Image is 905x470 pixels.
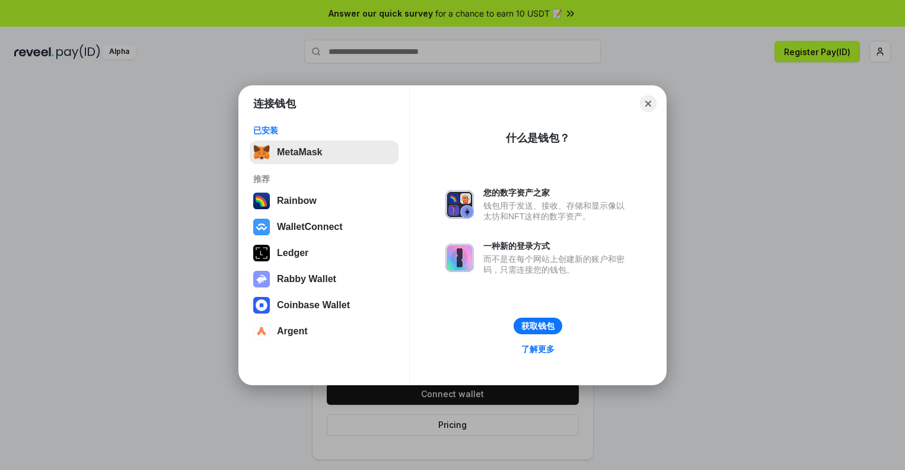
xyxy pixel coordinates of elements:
button: MetaMask [250,140,399,164]
button: Ledger [250,241,399,265]
div: Ledger [277,248,308,258]
button: Coinbase Wallet [250,293,399,317]
img: svg+xml,%3Csvg%20xmlns%3D%22http%3A%2F%2Fwww.w3.org%2F2000%2Fsvg%22%20width%3D%2228%22%20height%3... [253,245,270,261]
div: 了解更多 [521,344,555,354]
button: 获取钱包 [514,318,562,334]
h1: 连接钱包 [253,97,296,111]
div: Argent [277,326,308,337]
img: svg+xml,%3Csvg%20xmlns%3D%22http%3A%2F%2Fwww.w3.org%2F2000%2Fsvg%22%20fill%3D%22none%22%20viewBox... [445,190,474,219]
div: 获取钱包 [521,321,555,331]
div: Coinbase Wallet [277,300,350,311]
div: 您的数字资产之家 [483,187,630,198]
img: svg+xml,%3Csvg%20width%3D%2228%22%20height%3D%2228%22%20viewBox%3D%220%200%2028%2028%22%20fill%3D... [253,219,270,235]
img: svg+xml,%3Csvg%20width%3D%22120%22%20height%3D%22120%22%20viewBox%3D%220%200%20120%20120%22%20fil... [253,193,270,209]
button: WalletConnect [250,215,399,239]
img: svg+xml,%3Csvg%20width%3D%2228%22%20height%3D%2228%22%20viewBox%3D%220%200%2028%2028%22%20fill%3D... [253,297,270,314]
button: Argent [250,319,399,343]
img: svg+xml,%3Csvg%20xmlns%3D%22http%3A%2F%2Fwww.w3.org%2F2000%2Fsvg%22%20fill%3D%22none%22%20viewBox... [445,244,474,272]
div: 已安装 [253,125,395,136]
div: WalletConnect [277,222,343,232]
div: Rabby Wallet [277,274,336,284]
a: 了解更多 [514,341,562,357]
img: svg+xml,%3Csvg%20width%3D%2228%22%20height%3D%2228%22%20viewBox%3D%220%200%2028%2028%22%20fill%3D... [253,323,270,340]
button: Rainbow [250,189,399,213]
div: 一种新的登录方式 [483,241,630,251]
div: 钱包用于发送、接收、存储和显示像以太坊和NFT这样的数字资产。 [483,200,630,222]
button: Rabby Wallet [250,267,399,291]
button: Close [640,95,657,112]
div: MetaMask [277,147,322,158]
div: 推荐 [253,174,395,184]
div: 什么是钱包？ [506,131,570,145]
div: 而不是在每个网站上创建新的账户和密码，只需连接您的钱包。 [483,254,630,275]
img: svg+xml,%3Csvg%20fill%3D%22none%22%20height%3D%2233%22%20viewBox%3D%220%200%2035%2033%22%20width%... [253,144,270,161]
div: Rainbow [277,196,317,206]
img: svg+xml,%3Csvg%20xmlns%3D%22http%3A%2F%2Fwww.w3.org%2F2000%2Fsvg%22%20fill%3D%22none%22%20viewBox... [253,271,270,287]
